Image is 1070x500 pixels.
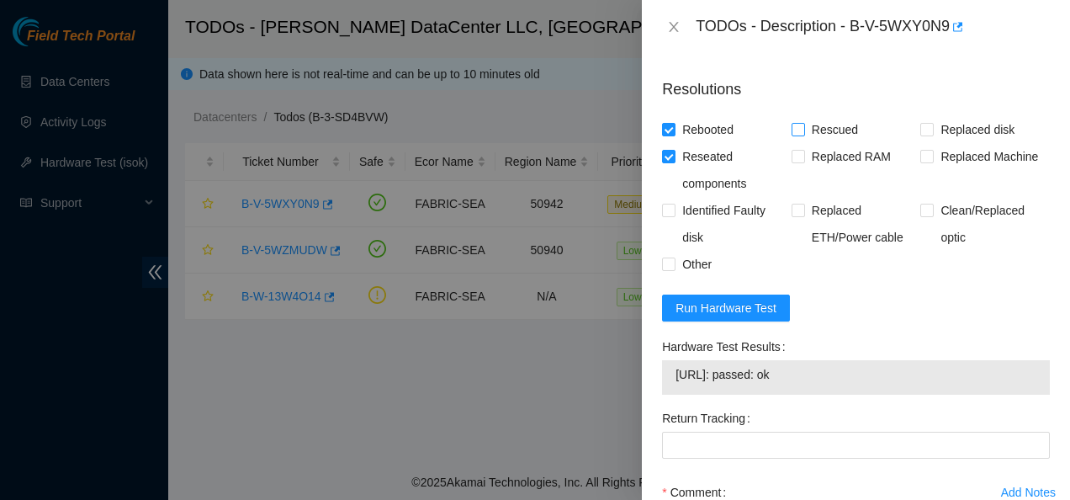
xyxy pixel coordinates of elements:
[1001,487,1056,498] div: Add Notes
[934,143,1045,170] span: Replaced Machine
[662,65,1050,101] p: Resolutions
[934,197,1050,251] span: Clean/Replaced optic
[675,251,718,278] span: Other
[675,116,740,143] span: Rebooted
[934,116,1021,143] span: Replaced disk
[662,295,790,322] button: Run Hardware Test
[662,405,757,432] label: Return Tracking
[662,333,792,360] label: Hardware Test Results
[662,432,1050,459] input: Return Tracking
[805,116,865,143] span: Rescued
[805,197,921,251] span: Replaced ETH/Power cable
[675,197,792,251] span: Identified Faulty disk
[805,143,898,170] span: Replaced RAM
[675,365,1036,384] span: [URL]: passed: ok
[675,143,792,197] span: Reseated components
[667,20,681,34] span: close
[675,299,776,317] span: Run Hardware Test
[662,19,686,35] button: Close
[696,13,1050,40] div: TODOs - Description - B-V-5WXY0N9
